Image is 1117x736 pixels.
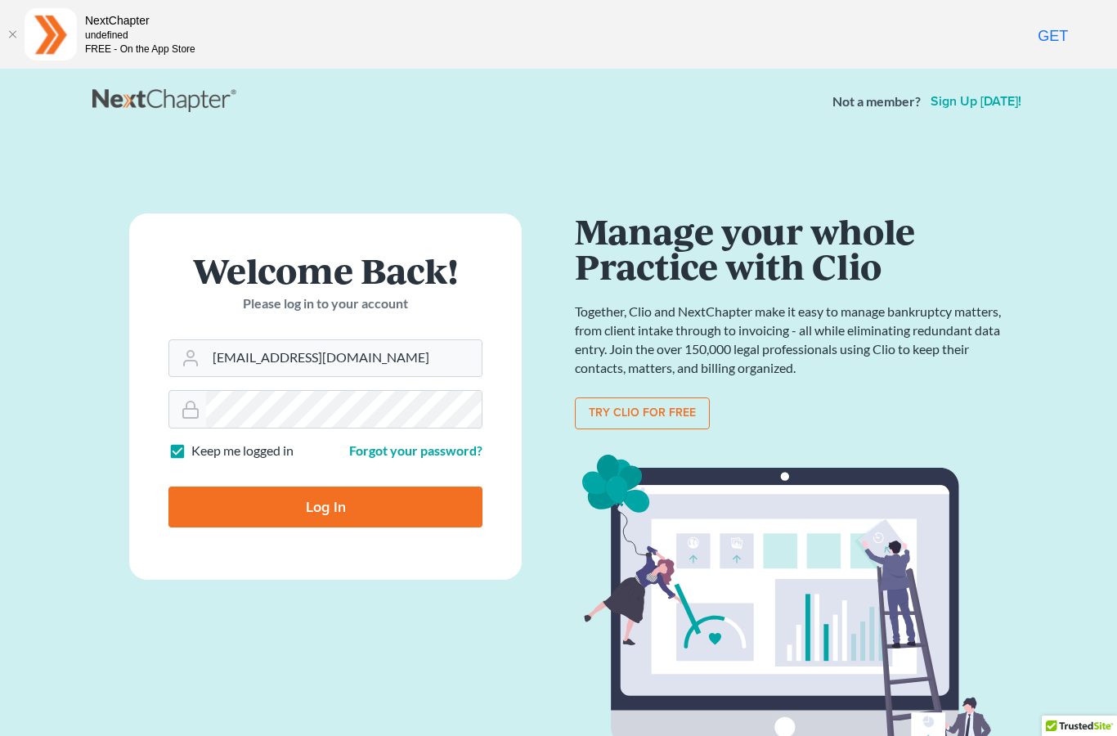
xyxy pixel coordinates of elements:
[927,95,1025,108] a: Sign up [DATE]!
[349,442,482,458] a: Forgot your password?
[997,26,1109,47] a: GET
[168,487,482,527] input: Log In
[832,92,921,111] strong: Not a member?
[575,397,710,430] a: Try clio for free
[85,29,195,43] div: undefined
[85,12,195,29] div: NextChapter
[206,340,482,376] input: Email Address
[85,43,195,56] div: FREE - On the App Store
[575,303,1008,377] p: Together, Clio and NextChapter make it easy to manage bankruptcy matters, from client intake thro...
[191,442,294,460] label: Keep me logged in
[575,213,1008,283] h1: Manage your whole Practice with Clio
[1038,28,1068,44] span: GET
[168,294,482,313] p: Please log in to your account
[168,253,482,288] h1: Welcome Back!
